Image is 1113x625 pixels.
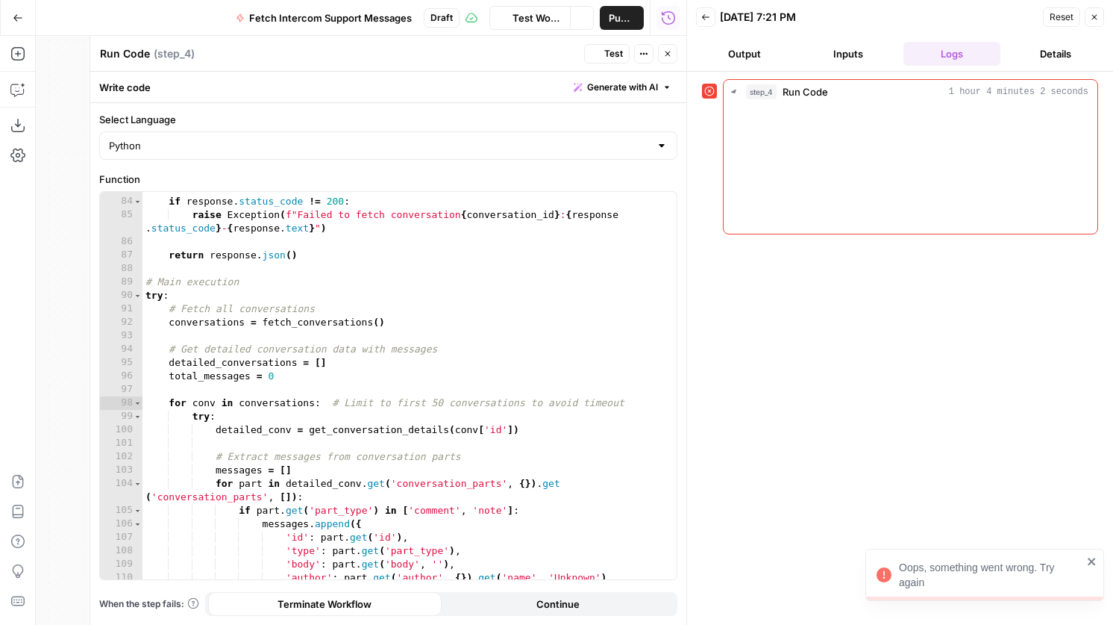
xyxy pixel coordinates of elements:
button: Logs [903,42,1001,66]
button: Test [584,44,630,63]
span: Toggle code folding, rows 105 through 113 [134,504,142,517]
div: 97 [100,383,142,397]
div: 104 [100,477,142,504]
div: 110 [100,571,142,585]
a: When the step fails: [99,597,199,611]
div: Write code [90,72,686,102]
span: Toggle code folding, rows 106 through 113 [134,517,142,531]
button: Fetch Intercom Support Messages [227,6,421,30]
div: 98 [100,397,142,410]
div: 84 [100,195,142,208]
button: Generate with AI [568,78,677,97]
div: 106 [100,517,142,531]
button: Reset [1043,7,1080,27]
button: Continue [442,592,675,616]
span: Reset [1050,10,1073,24]
span: Generate with AI [587,81,658,94]
span: Toggle code folding, rows 99 through 136 [134,410,142,423]
div: 109 [100,558,142,571]
span: step_4 [746,84,777,99]
div: 105 [100,504,142,517]
div: 102 [100,450,142,464]
span: Toggle code folding, rows 90 through 157 [134,289,142,302]
button: Output [696,42,794,66]
div: 108 [100,544,142,558]
div: Oops, something went wrong. Try again [899,560,1082,590]
button: Inputs [800,42,897,66]
div: 88 [100,262,142,276]
span: 1 hour 4 minutes 2 seconds [949,85,1088,99]
button: 1 hour 4 minutes 2 seconds [724,80,1097,104]
div: 90 [100,289,142,302]
div: 92 [100,316,142,329]
span: Test [604,47,623,60]
span: Fetch Intercom Support Messages [249,10,412,25]
textarea: Run Code [100,46,150,61]
label: Select Language [99,112,677,127]
div: 85 [100,208,142,235]
div: 100 [100,423,142,437]
span: Toggle code folding, rows 84 through 85 [134,195,142,208]
button: close [1087,556,1097,568]
div: 103 [100,464,142,477]
span: Continue [536,597,580,612]
span: Test Workflow [512,10,561,25]
div: 86 [100,235,142,249]
span: ( step_4 ) [154,46,195,61]
span: Publish [609,10,635,25]
div: 107 [100,531,142,544]
div: 96 [100,370,142,383]
div: 89 [100,276,142,289]
div: 91 [100,302,142,316]
label: Function [99,172,677,187]
div: 101 [100,437,142,450]
button: Test Workflow [489,6,570,30]
span: Toggle code folding, rows 98 through 144 [134,397,142,410]
div: 94 [100,343,142,356]
span: Toggle code folding, rows 104 through 113 [134,477,142,491]
span: Run Code [783,84,828,99]
div: 87 [100,249,142,262]
div: 95 [100,356,142,370]
button: Details [1006,42,1104,66]
span: Draft [430,11,453,25]
div: 99 [100,410,142,423]
span: Terminate Workflow [278,597,371,612]
button: Publish [600,6,644,30]
div: 93 [100,329,142,343]
input: Python [109,138,650,153]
